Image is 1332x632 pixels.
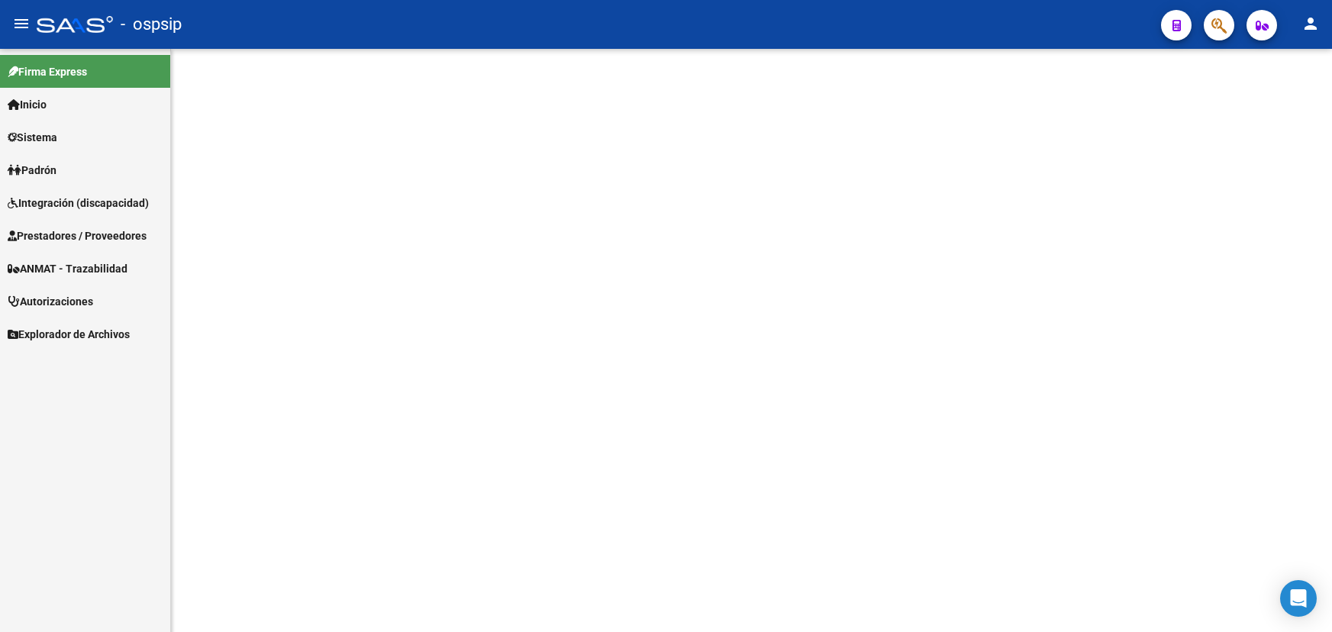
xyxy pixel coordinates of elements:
[8,227,147,244] span: Prestadores / Proveedores
[8,63,87,80] span: Firma Express
[121,8,182,41] span: - ospsip
[8,326,130,343] span: Explorador de Archivos
[8,96,47,113] span: Inicio
[8,162,56,179] span: Padrón
[12,15,31,33] mat-icon: menu
[8,260,127,277] span: ANMAT - Trazabilidad
[8,129,57,146] span: Sistema
[1280,580,1317,617] div: Open Intercom Messenger
[8,195,149,211] span: Integración (discapacidad)
[8,293,93,310] span: Autorizaciones
[1301,15,1320,33] mat-icon: person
